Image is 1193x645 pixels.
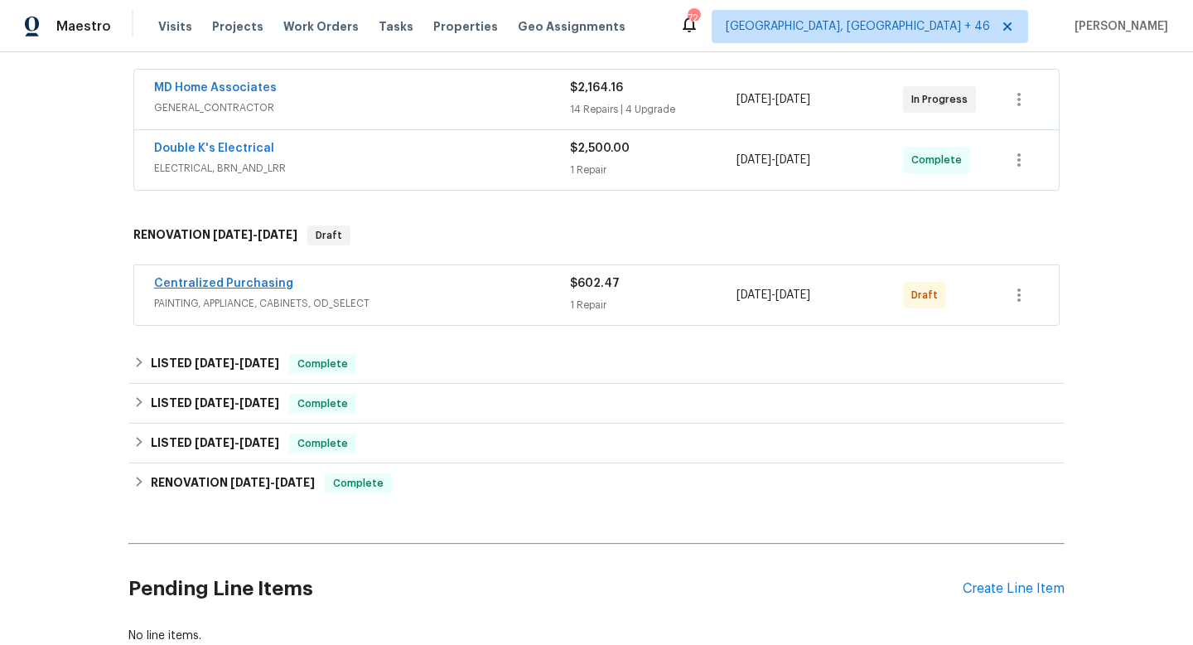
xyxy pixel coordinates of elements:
div: RENOVATION [DATE]-[DATE]Draft [128,209,1065,262]
h6: RENOVATION [151,473,315,493]
span: [DATE] [195,437,234,449]
a: Double K's Electrical [154,143,274,154]
span: Work Orders [283,18,359,35]
a: MD Home Associates [154,82,277,94]
span: In Progress [911,91,974,108]
h6: LISTED [151,354,279,374]
span: ELECTRICAL, BRN_AND_LRR [154,160,570,177]
span: [DATE] [239,437,279,449]
span: [DATE] [737,94,771,105]
span: [DATE] [737,154,771,166]
span: - [195,397,279,409]
span: Complete [291,395,355,412]
div: 724 [688,10,699,27]
span: - [737,152,810,168]
span: Draft [911,287,944,303]
span: [DATE] [775,289,810,301]
span: $2,164.16 [570,82,623,94]
span: Geo Assignments [518,18,625,35]
span: [DATE] [258,229,297,240]
span: - [195,357,279,369]
div: 1 Repair [570,162,737,178]
span: GENERAL_CONTRACTOR [154,99,570,116]
span: - [195,437,279,449]
span: $2,500.00 [570,143,630,154]
div: LISTED [DATE]-[DATE]Complete [128,344,1065,384]
span: PAINTING, APPLIANCE, CABINETS, OD_SELECT [154,295,570,312]
span: [DATE] [239,357,279,369]
span: Complete [326,475,390,492]
span: Visits [158,18,192,35]
span: [DATE] [195,397,234,409]
span: [DATE] [230,477,270,488]
h2: Pending Line Items [128,550,963,628]
h6: LISTED [151,394,279,414]
span: [PERSON_NAME] [1068,18,1168,35]
span: - [737,91,810,108]
div: 14 Repairs | 4 Upgrade [570,101,737,118]
h6: RENOVATION [133,226,297,245]
div: 1 Repair [570,297,737,313]
span: $602.47 [570,278,620,289]
div: RENOVATION [DATE]-[DATE]Complete [128,463,1065,503]
div: No line items. [128,628,1065,644]
span: [DATE] [239,397,279,409]
span: Maestro [56,18,111,35]
span: Projects [212,18,263,35]
span: Complete [911,152,968,168]
h6: LISTED [151,434,279,453]
div: Create Line Item [963,581,1065,597]
span: [DATE] [275,477,315,488]
div: LISTED [DATE]-[DATE]Complete [128,384,1065,424]
span: [DATE] [737,289,771,301]
span: Complete [291,356,355,372]
span: [DATE] [775,94,810,105]
span: [DATE] [195,357,234,369]
span: Draft [309,227,349,244]
div: LISTED [DATE]-[DATE]Complete [128,424,1065,463]
span: [DATE] [213,229,253,240]
span: [DATE] [775,154,810,166]
span: - [213,229,297,240]
a: Centralized Purchasing [154,278,293,289]
span: - [230,477,315,488]
span: Tasks [379,21,413,32]
span: - [737,287,810,303]
span: [GEOGRAPHIC_DATA], [GEOGRAPHIC_DATA] + 46 [726,18,990,35]
span: Complete [291,435,355,452]
span: Properties [433,18,498,35]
